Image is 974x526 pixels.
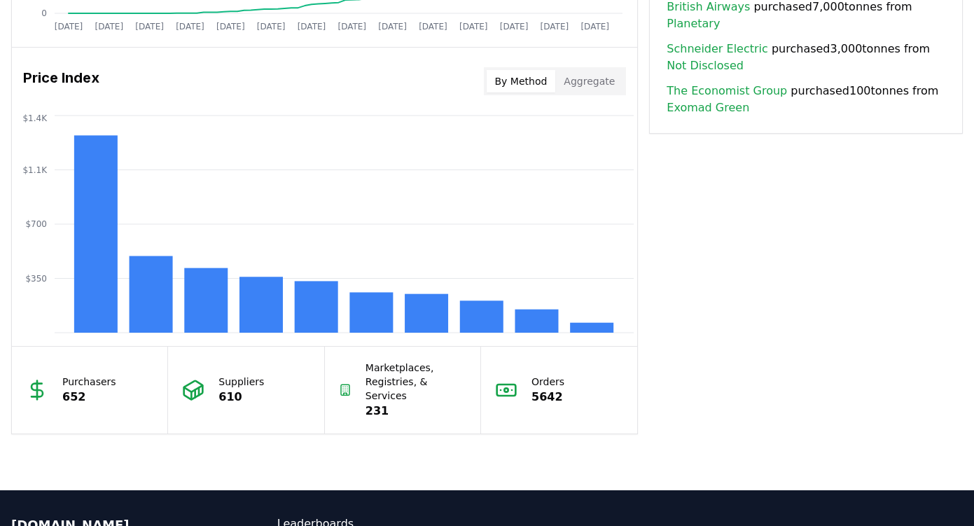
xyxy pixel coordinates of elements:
p: 5642 [531,389,564,406]
tspan: $350 [25,274,47,284]
tspan: [DATE] [176,22,204,32]
p: 652 [62,389,116,406]
tspan: [DATE] [55,22,83,32]
button: Aggregate [555,70,623,92]
a: Not Disclosed [667,57,744,74]
button: By Method [487,70,556,92]
tspan: [DATE] [419,22,447,32]
a: Planetary [667,15,720,32]
tspan: [DATE] [216,22,245,32]
tspan: [DATE] [541,22,569,32]
tspan: [DATE] [135,22,164,32]
p: 610 [218,389,264,406]
tspan: $1.4K [22,113,48,123]
a: Schneider Electric [667,41,767,57]
p: Suppliers [218,375,264,389]
tspan: [DATE] [298,22,326,32]
tspan: [DATE] [257,22,286,32]
tspan: [DATE] [500,22,529,32]
p: Orders [531,375,564,389]
tspan: [DATE] [338,22,366,32]
span: purchased 100 tonnes from [667,83,945,116]
tspan: 0 [41,8,47,18]
h3: Price Index [23,67,99,95]
span: purchased 3,000 tonnes from [667,41,945,74]
tspan: [DATE] [95,22,124,32]
p: Marketplaces, Registries, & Services [366,361,466,403]
a: The Economist Group [667,83,787,99]
tspan: [DATE] [459,22,488,32]
tspan: $700 [25,219,47,229]
p: Purchasers [62,375,116,389]
p: 231 [366,403,466,420]
a: Exomad Green [667,99,749,116]
tspan: $1.1K [22,165,48,175]
tspan: [DATE] [580,22,609,32]
tspan: [DATE] [378,22,407,32]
